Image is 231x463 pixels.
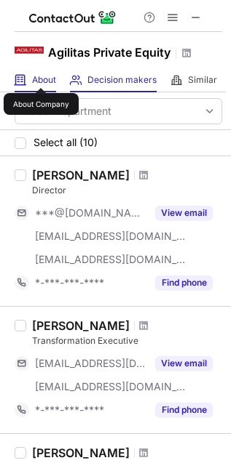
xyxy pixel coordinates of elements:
span: ***@[DOMAIN_NAME] [35,206,146,220]
span: Similar [188,74,217,86]
div: [PERSON_NAME] [32,168,130,182]
img: c31ba6b2db206a190ceafc15d9760f6f [15,36,44,65]
img: ContactOut v5.3.10 [29,9,117,26]
span: [EMAIL_ADDRESS][DOMAIN_NAME] [35,380,187,393]
div: [PERSON_NAME] [32,318,130,333]
span: Select all (10) [34,137,98,148]
h1: Agilitas Private Equity [48,44,171,61]
button: Reveal Button [155,206,213,220]
div: Select department [23,104,111,118]
div: [PERSON_NAME] [32,446,130,460]
button: Reveal Button [155,356,213,371]
button: Reveal Button [155,403,213,417]
span: Decision makers [87,74,157,86]
span: [EMAIL_ADDRESS][DOMAIN_NAME] [35,253,187,266]
button: Reveal Button [155,275,213,290]
div: Director [32,184,222,197]
span: [EMAIL_ADDRESS][DOMAIN_NAME] [35,357,146,370]
span: [EMAIL_ADDRESS][DOMAIN_NAME] [35,230,187,243]
span: About [32,74,56,86]
div: Transformation Executive [32,334,222,347]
